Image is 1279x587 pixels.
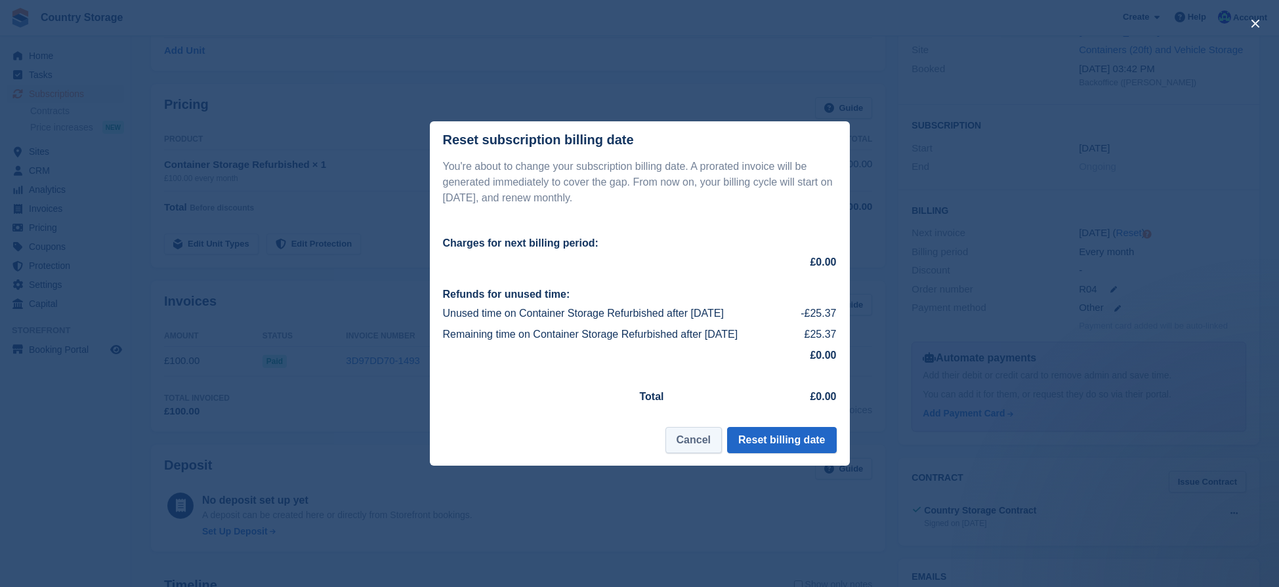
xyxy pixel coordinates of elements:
[810,256,836,268] strong: £0.00
[727,427,836,453] button: Reset billing date
[794,324,837,345] td: £25.37
[665,427,722,453] button: Cancel
[794,303,837,324] td: -£25.37
[443,324,794,345] td: Remaining time on Container Storage Refurbished after [DATE]
[1245,13,1266,34] button: close
[810,350,836,361] strong: £0.00
[640,391,664,402] strong: Total
[443,159,837,206] p: You're about to change your subscription billing date. A prorated invoice will be generated immed...
[443,132,634,148] div: Reset subscription billing date
[443,237,837,249] h2: Charges for next billing period:
[810,391,836,402] strong: £0.00
[443,289,837,300] h2: Refunds for unused time:
[443,303,794,324] td: Unused time on Container Storage Refurbished after [DATE]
